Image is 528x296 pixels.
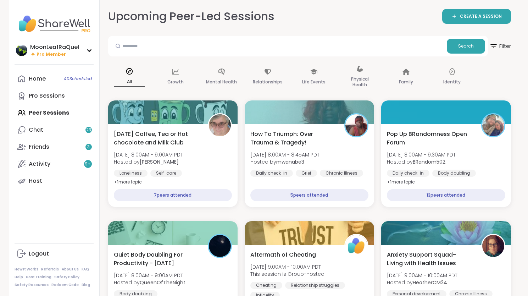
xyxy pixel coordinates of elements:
a: FAQ [82,267,89,272]
button: Filter [489,36,511,56]
button: Search [447,39,485,54]
span: Anxiety Support Squad- Living with Health Issues [387,251,473,268]
div: 7 peers attended [114,189,232,201]
a: How It Works [15,267,38,272]
div: Home [29,75,46,83]
p: Mental Health [206,78,237,86]
img: BRandom502 [482,114,504,136]
a: Pro Sessions [15,87,94,104]
span: 3 [87,144,90,150]
span: Pro Member [37,51,66,57]
b: [PERSON_NAME] [140,158,179,165]
div: Chronic Illness [320,170,363,177]
a: Logout [15,245,94,262]
img: HeatherCM24 [482,235,504,257]
b: BRandom502 [413,158,445,165]
img: mwanabe3 [345,114,367,136]
span: This session is Group-hosted [250,270,324,278]
p: All [114,77,145,87]
p: Identity [443,78,461,86]
div: Self-care [150,170,182,177]
span: Hosted by [387,158,456,165]
span: CREATE A SESSION [460,13,502,20]
p: Relationships [253,78,283,86]
img: Susan [209,114,231,136]
span: How To Triumph: Over Trauma & Tragedy! [250,130,337,147]
div: Daily check-in [387,170,429,177]
div: Pro Sessions [29,92,65,100]
span: 23 [86,127,91,133]
a: CREATE A SESSION [442,9,511,24]
a: Friends3 [15,138,94,155]
p: Growth [167,78,184,86]
span: Hosted by [114,158,183,165]
a: Host Training [26,275,51,280]
div: Cheating [250,282,282,289]
div: Grief [296,170,317,177]
span: [DATE] 9:00AM - 10:00AM PDT [250,263,324,270]
a: About Us [62,267,79,272]
div: Activity [29,160,50,168]
p: Life Events [302,78,326,86]
span: [DATE] 8:00AM - 9:30AM PDT [387,151,456,158]
div: Host [29,177,42,185]
span: 9 + [85,161,91,167]
b: QueenOfTheNight [140,279,185,286]
a: Safety Resources [15,283,49,287]
img: ShareWell [345,235,367,257]
div: Relationship struggles [285,282,345,289]
span: Hosted by [250,158,319,165]
span: 40 Scheduled [64,76,92,82]
img: QueenOfTheNight [209,235,231,257]
a: Host [15,172,94,190]
div: 13 peers attended [387,189,505,201]
img: ShareWell Nav Logo [15,11,94,36]
a: Chat23 [15,121,94,138]
div: Daily check-in [250,170,293,177]
h2: Upcoming Peer-Led Sessions [108,9,274,24]
div: Body doubling [432,170,476,177]
b: HeatherCM24 [413,279,447,286]
a: Help [15,275,23,280]
div: Logout [29,250,49,258]
b: mwanabe3 [276,158,304,165]
a: Redeem Code [51,283,79,287]
span: Aftermath of Cheating [250,251,316,259]
p: Physical Health [344,75,376,89]
span: Quiet Body Doubling For Productivity - [DATE] [114,251,200,268]
span: [DATE] 8:00AM - 8:45AM PDT [250,151,319,158]
span: [DATE] 8:00AM - 9:00AM PDT [114,151,183,158]
div: Chat [29,126,43,134]
div: 5 peers attended [250,189,368,201]
span: Pop Up BRandomness Open Forum [387,130,473,147]
p: Family [399,78,413,86]
div: Loneliness [114,170,148,177]
span: Search [458,43,474,49]
span: Filter [489,38,511,55]
div: MoonLeafRaQuel [30,43,79,51]
div: Friends [29,143,49,151]
a: Home40Scheduled [15,70,94,87]
img: MoonLeafRaQuel [16,45,27,56]
span: [DATE] Coffee, Tea or Hot chocolate and Milk Club [114,130,200,147]
span: Hosted by [114,279,185,286]
a: Safety Policy [54,275,79,280]
a: Activity9+ [15,155,94,172]
a: Referrals [41,267,59,272]
span: [DATE] 9:00AM - 10:00AM PDT [387,272,457,279]
span: Hosted by [387,279,457,286]
a: Blog [82,283,90,287]
span: [DATE] 8:00AM - 9:00AM PDT [114,272,185,279]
